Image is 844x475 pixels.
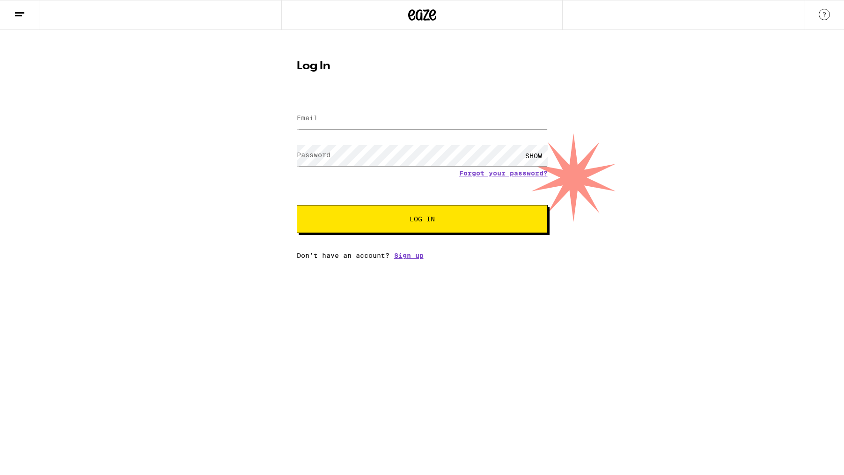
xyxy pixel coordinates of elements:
[297,114,318,122] label: Email
[297,61,548,72] h1: Log In
[297,252,548,259] div: Don't have an account?
[410,216,435,222] span: Log In
[520,145,548,166] div: SHOW
[297,151,330,159] label: Password
[297,108,548,129] input: Email
[459,169,548,177] a: Forgot your password?
[394,252,424,259] a: Sign up
[297,205,548,233] button: Log In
